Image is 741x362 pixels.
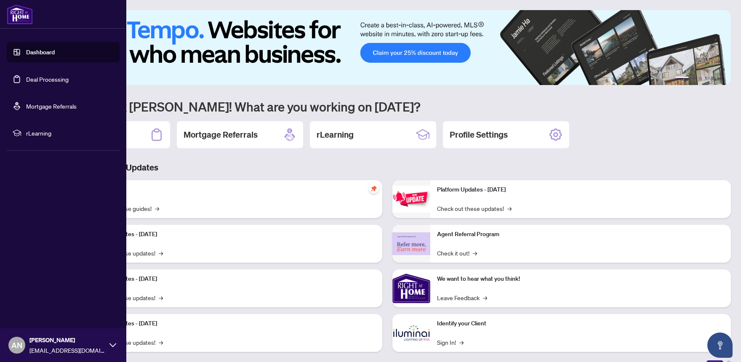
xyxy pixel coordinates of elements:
[159,293,163,302] span: →
[88,230,376,239] p: Platform Updates - [DATE]
[392,186,430,212] img: Platform Updates - June 23, 2025
[437,230,724,239] p: Agent Referral Program
[184,129,258,141] h2: Mortgage Referrals
[392,314,430,352] img: Identify your Client
[437,185,724,194] p: Platform Updates - [DATE]
[369,184,379,194] span: pushpin
[437,319,724,328] p: Identify your Client
[44,10,731,85] img: Slide 0
[437,274,724,284] p: We want to hear what you think!
[712,77,716,80] button: 5
[507,204,512,213] span: →
[473,248,477,258] span: →
[11,339,22,351] span: AN
[159,248,163,258] span: →
[392,269,430,307] img: We want to hear what you think!
[44,98,731,114] h1: Welcome back [PERSON_NAME]! What are you working on [DATE]?
[26,75,69,83] a: Deal Processing
[26,102,77,110] a: Mortgage Referrals
[88,319,376,328] p: Platform Updates - [DATE]
[459,338,464,347] span: →
[392,232,430,256] img: Agent Referral Program
[159,338,163,347] span: →
[675,77,689,80] button: 1
[88,274,376,284] p: Platform Updates - [DATE]
[29,335,105,345] span: [PERSON_NAME]
[707,333,733,358] button: Open asap
[692,77,696,80] button: 2
[155,204,159,213] span: →
[26,48,55,56] a: Dashboard
[437,338,464,347] a: Sign In!→
[26,128,114,138] span: rLearning
[7,4,33,24] img: logo
[44,162,731,173] h3: Brokerage & Industry Updates
[483,293,487,302] span: →
[317,129,354,141] h2: rLearning
[29,346,105,355] span: [EMAIL_ADDRESS][DOMAIN_NAME]
[88,185,376,194] p: Self-Help
[437,293,487,302] a: Leave Feedback→
[437,248,477,258] a: Check it out!→
[699,77,702,80] button: 3
[706,77,709,80] button: 4
[719,77,722,80] button: 6
[437,204,512,213] a: Check out these updates!→
[450,129,508,141] h2: Profile Settings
